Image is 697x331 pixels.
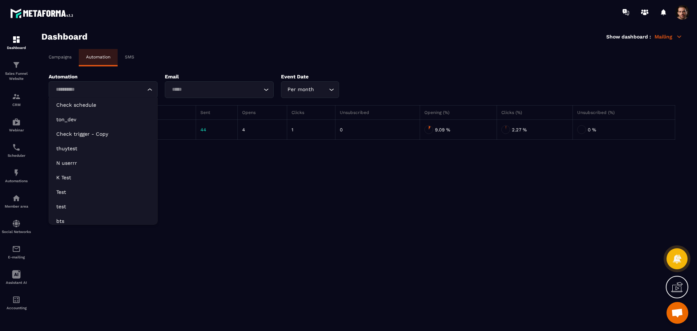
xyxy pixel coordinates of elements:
div: Mở cuộc trò chuyện [667,302,688,324]
img: formation [12,35,21,44]
img: formation [12,61,21,69]
p: Dashboard [2,46,31,50]
a: automationsautomationsMember area [2,188,31,214]
th: Opens [237,106,287,120]
div: 0 % [577,124,670,135]
a: accountantaccountantAccounting [2,290,31,315]
a: formationformationCRM [2,87,31,112]
img: scheduler [12,143,21,152]
th: Sent [196,106,238,120]
img: automations [12,194,21,203]
img: email [12,245,21,253]
div: Total Automation [53,124,191,135]
div: 2.27 % [501,124,568,135]
p: CRM [2,103,31,107]
th: Unsubscribed [335,106,420,120]
td: 4 [237,120,287,140]
th: Opening (%) [420,106,497,120]
p: Webinar [2,128,31,132]
p: Automation [49,74,158,79]
p: Social Networks [2,230,31,234]
input: Search for option [53,86,146,94]
h3: Dashboard [41,32,87,42]
p: Email [165,74,274,79]
div: Search for option [49,81,158,98]
img: social-network [12,219,21,228]
div: Search for option [165,81,274,98]
span: Per month [286,86,315,94]
p: Sales Funnel Website [2,71,31,81]
input: Search for option [315,86,327,94]
p: Event Date [281,74,372,79]
img: logo [10,7,76,20]
td: 1 [287,120,335,140]
p: Mailing [655,33,682,40]
th: Clicks [287,106,335,120]
div: 9.09 % [424,124,492,135]
a: schedulerschedulerScheduler [2,138,31,163]
td: 0 [335,120,420,140]
input: Search for option [170,86,262,94]
img: accountant [12,295,21,304]
p: E-mailing [2,255,31,259]
a: Assistant AI [2,265,31,290]
div: Search for option [281,81,339,98]
a: emailemailE-mailing [2,239,31,265]
p: Automation [86,54,110,60]
p: Campaigns [49,54,72,60]
p: Automations [2,179,31,183]
td: 44 [196,120,238,140]
p: SMS [125,54,134,60]
img: formation [12,92,21,101]
a: formationformationDashboard [2,30,31,55]
a: social-networksocial-networkSocial Networks [2,214,31,239]
a: formationformationSales Funnel Website [2,55,31,87]
th: Automation/Subject [49,106,196,120]
img: automations [12,168,21,177]
p: Scheduler [2,154,31,158]
p: Show dashboard : [606,34,651,40]
th: Unsubscribed (%) [572,106,675,120]
th: Clicks (%) [497,106,572,120]
p: Assistant AI [2,281,31,285]
img: automations [12,118,21,126]
p: Member area [2,204,31,208]
a: automationsautomationsWebinar [2,112,31,138]
a: automationsautomationsAutomations [2,163,31,188]
p: Accounting [2,306,31,310]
